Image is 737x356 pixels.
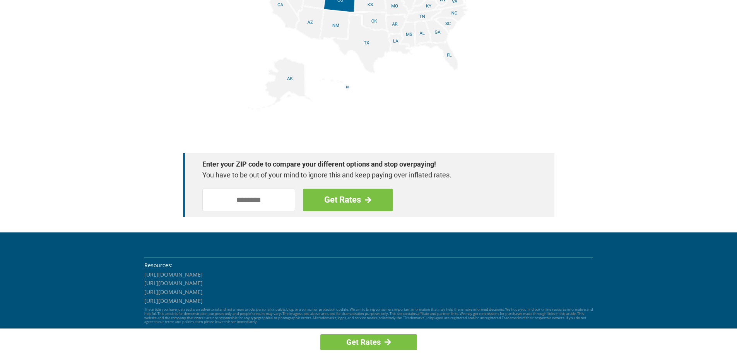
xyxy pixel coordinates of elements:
[144,308,593,324] p: The article you have just read is an advertorial and not a news article, personal or public blog,...
[144,288,203,296] a: [URL][DOMAIN_NAME]
[144,297,203,304] a: [URL][DOMAIN_NAME]
[303,189,393,211] a: Get Rates
[144,279,203,287] a: [URL][DOMAIN_NAME]
[202,170,527,181] p: You have to be out of your mind to ignore this and keep paying over inflated rates.
[144,271,203,278] a: [URL][DOMAIN_NAME]
[320,334,417,350] a: Get Rates
[202,159,527,170] strong: Enter your ZIP code to compare your different options and stop overpaying!
[144,261,593,270] li: Resources:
